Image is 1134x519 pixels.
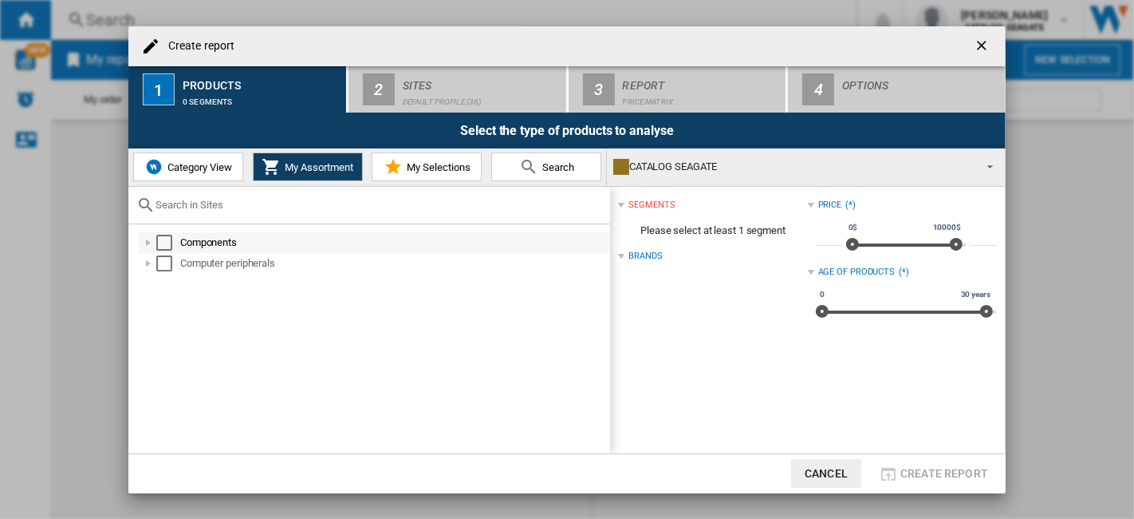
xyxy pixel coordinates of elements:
span: 0$ [846,221,860,234]
div: Options [842,73,999,89]
div: Price Matrix [623,89,780,106]
input: Search in Sites [156,199,602,211]
button: Cancel [791,459,861,488]
div: 4 [802,73,834,105]
div: Report [623,73,780,89]
div: Select the type of products to analyse [128,113,1006,149]
div: 1 [143,73,175,105]
span: My Assortment [281,161,353,173]
button: Category View [133,153,243,181]
h4: Create report [160,38,234,54]
md-checkbox: Select [156,235,180,251]
div: Computer peripherals [180,256,608,271]
div: Sites [403,73,560,89]
button: Create report [874,459,993,488]
div: Brands [628,250,662,263]
span: 30 years [959,288,993,301]
ng-md-icon: getI18NText('BUTTONS.CLOSE_DIALOG') [974,38,993,57]
div: 3 [583,73,615,105]
div: Components [180,235,608,251]
div: CATALOG SEAGATE [613,156,973,178]
button: 3 Report Price Matrix [569,66,788,113]
div: Products [183,73,340,89]
span: 10000$ [931,221,963,234]
div: Price [818,199,842,212]
div: Default profile (36) [403,89,560,106]
span: Please select at least 1 segment [618,216,807,246]
button: 2 Sites Default profile (36) [348,66,568,113]
img: wiser-icon-blue.png [144,157,163,176]
button: 4 Options [788,66,1006,113]
span: 0 [817,288,827,301]
span: Create report [900,467,988,480]
span: Category View [163,161,232,173]
span: My Selections [403,161,471,173]
span: Search [538,161,574,173]
button: getI18NText('BUTTONS.CLOSE_DIALOG') [967,30,999,62]
div: segments [628,199,675,212]
md-checkbox: Select [156,256,180,271]
button: Search [491,153,601,181]
button: My Assortment [253,153,363,181]
div: 2 [363,73,395,105]
div: 0 segments [183,89,340,106]
button: 1 Products 0 segments [128,66,348,113]
button: My Selections [372,153,482,181]
div: Age of products [818,266,896,279]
